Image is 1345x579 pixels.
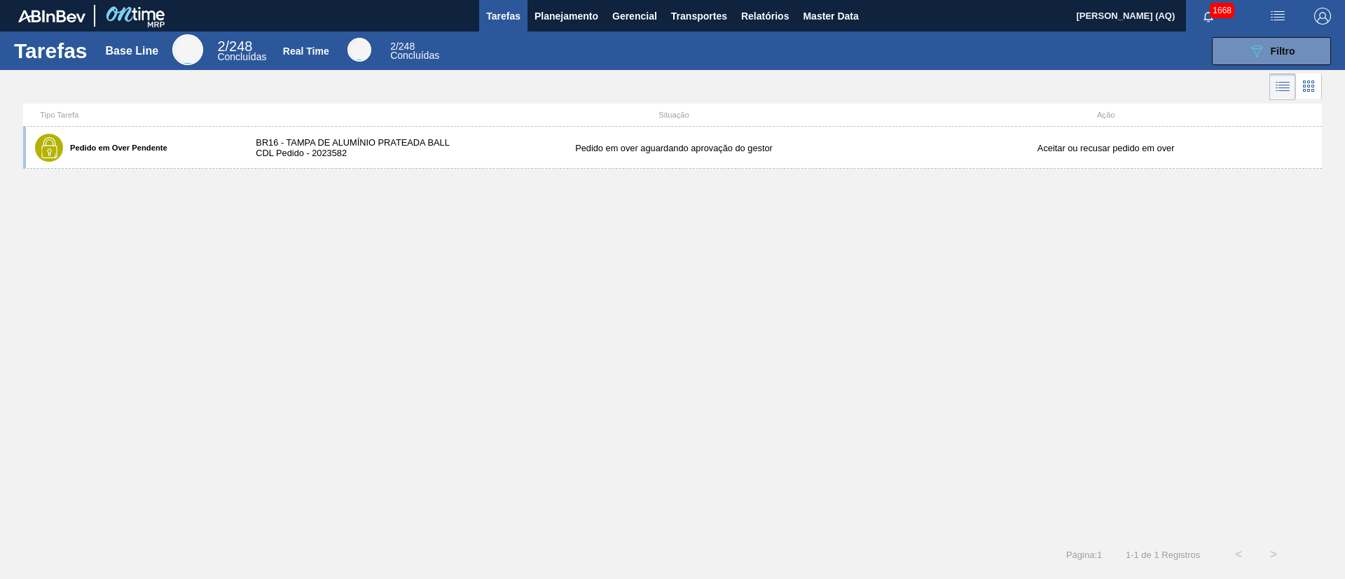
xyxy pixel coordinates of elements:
[390,50,439,61] span: Concluídas
[390,41,415,52] span: / 248
[106,45,159,57] div: Base Line
[1221,537,1256,572] button: <
[486,8,520,25] span: Tarefas
[1269,74,1296,100] div: Visão em Lista
[890,111,1322,119] div: Ação
[390,41,396,52] span: 2
[612,8,657,25] span: Gerencial
[1256,537,1291,572] button: >
[458,143,890,153] div: Pedido em over aguardando aprovação do gestor
[18,10,85,22] img: TNhmsLtSVTkK8tSr43FrP2fwEKptu5GPRR3wAAAABJRU5ErkJggg==
[347,38,371,62] div: Real Time
[172,34,203,65] div: Base Line
[458,111,890,119] div: Situação
[1269,8,1286,25] img: userActions
[217,41,266,62] div: Base Line
[217,51,266,62] span: Concluídas
[1210,3,1234,18] span: 1668
[1296,74,1322,100] div: Visão em Cards
[1314,8,1331,25] img: Logout
[390,42,439,60] div: Real Time
[1212,37,1331,65] button: Filtro
[1066,550,1102,560] span: Página : 1
[63,144,167,152] label: Pedido em Over Pendente
[217,39,252,54] span: / 248
[741,8,789,25] span: Relatórios
[1123,550,1200,560] span: 1 - 1 de 1 Registros
[890,143,1322,153] div: Aceitar ou recusar pedido em over
[671,8,727,25] span: Transportes
[14,43,88,59] h1: Tarefas
[1186,6,1231,26] button: Notificações
[283,46,329,57] div: Real Time
[26,111,242,119] div: Tipo Tarefa
[534,8,598,25] span: Planejamento
[803,8,858,25] span: Master Data
[217,39,225,54] span: 2
[242,137,457,158] div: BR16 - TAMPA DE ALUMÍNIO PRATEADA BALL CDL Pedido - 2023582
[1271,46,1295,57] span: Filtro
